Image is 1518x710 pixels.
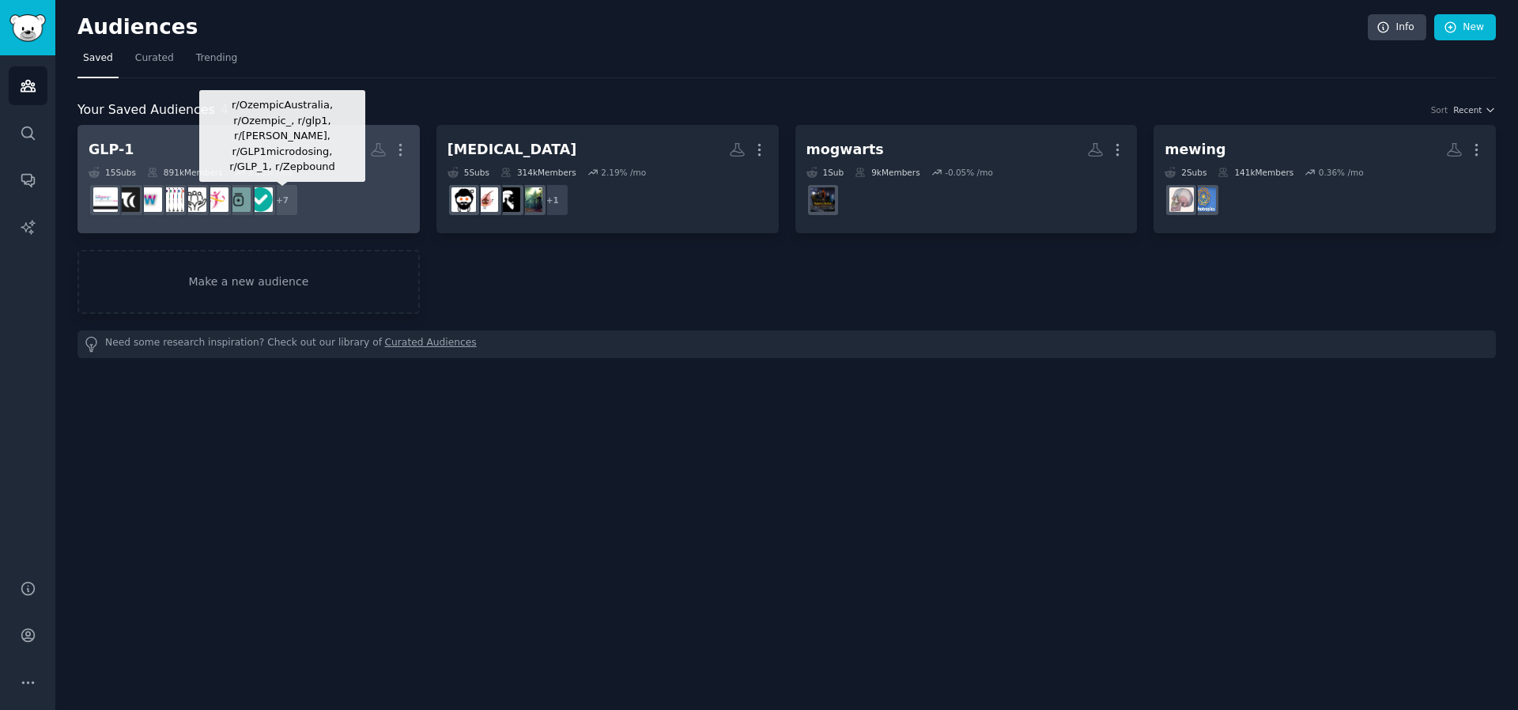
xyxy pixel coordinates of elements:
div: GLP-1 [89,140,134,160]
a: GLP-115Subs891kMembers3.16% /mor/OzempicAustralia, r/Ozempic_, r/glp1, r/[PERSON_NAME], r/GLP1mic... [77,125,420,233]
h2: Audiences [77,15,1368,40]
a: Make a new audience [77,250,420,314]
a: Curated [130,46,179,78]
span: 4 [221,102,228,117]
img: orthotropics [1191,187,1216,212]
div: mewing [1165,140,1225,160]
div: 3.16 % /mo [247,167,293,178]
img: GummySearch logo [9,14,46,42]
div: + 1 [536,183,569,217]
img: Hairloss [474,187,498,212]
span: Your Saved Audiences [77,100,215,120]
a: Saved [77,46,119,78]
button: Recent [1453,104,1496,115]
span: Curated [135,51,174,66]
img: GLP1_loss100plus [182,187,206,212]
div: Sort [1431,104,1448,115]
div: -0.05 % /mo [945,167,993,178]
a: mewing2Subs141kMembers0.36% /moorthotropicsMewing [1154,125,1496,233]
div: 15 Sub s [89,167,136,178]
div: 2 Sub s [1165,167,1206,178]
img: WegovyWeightLoss [138,187,162,212]
img: Mounjaro [160,187,184,212]
div: [MEDICAL_DATA] [447,140,577,160]
a: New [1434,14,1496,41]
a: Trending [191,46,243,78]
div: + 7 [266,183,299,217]
div: 891k Members [147,167,223,178]
a: [MEDICAL_DATA]5Subs314kMembers2.19% /mo+1BaldingMinoxbeardsHairlossminoxidil [436,125,779,233]
img: tirzepatidecompound [115,187,140,212]
img: GLP1_Success [204,187,228,212]
div: 9k Members [855,167,919,178]
img: OzempicForWeightLoss [248,187,273,212]
span: Recent [1453,104,1482,115]
div: Need some research inspiration? Check out our library of [77,330,1496,358]
a: Info [1368,14,1426,41]
div: 314k Members [500,167,576,178]
div: 0.36 % /mo [1319,167,1364,178]
span: Saved [83,51,113,66]
img: MogWarts [810,187,835,212]
a: mogwarts1Sub9kMembers-0.05% /moMogWarts [795,125,1138,233]
img: minoxidil [451,187,476,212]
img: Mewing [1169,187,1194,212]
img: Minoxbeards [496,187,520,212]
span: Trending [196,51,237,66]
a: Curated Audiences [385,336,477,353]
img: Semaglutide [93,187,118,212]
div: 2.19 % /mo [601,167,646,178]
div: 141k Members [1218,167,1293,178]
img: antidietglp1 [226,187,251,212]
div: 1 Sub [806,167,844,178]
div: 5 Sub s [447,167,489,178]
img: Balding [518,187,542,212]
div: mogwarts [806,140,884,160]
